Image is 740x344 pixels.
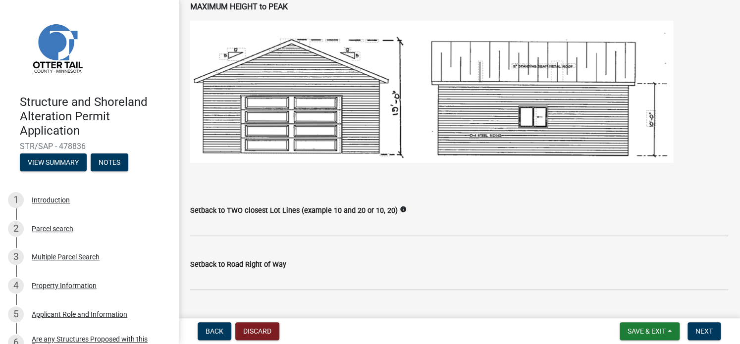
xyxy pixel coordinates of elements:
strong: MAXIMUM HEIGHT to PEAK [190,2,288,11]
span: STR/SAP - 478836 [20,142,159,151]
div: 2 [8,221,24,237]
div: 1 [8,192,24,208]
span: Back [206,327,223,335]
img: Otter Tail County, Minnesota [20,10,94,85]
div: Introduction [32,197,70,203]
span: Next [695,327,713,335]
button: Back [198,322,231,340]
button: Discard [235,322,279,340]
div: Multiple Parcel Search [32,253,100,260]
wm-modal-confirm: Notes [91,159,128,167]
div: Property Information [32,282,97,289]
div: 4 [8,278,24,294]
div: 3 [8,249,24,265]
span: Save & Exit [628,327,666,335]
button: Notes [91,153,128,171]
img: image_42e23c4b-ffdd-47ad-946e-070c62857ad5.png [190,21,673,163]
i: info [400,206,407,213]
div: Parcel search [32,225,73,232]
button: View Summary [20,153,87,171]
wm-modal-confirm: Summary [20,159,87,167]
div: Applicant Role and Information [32,311,127,318]
label: Setback to TWO closest Lot Lines (example 10 and 20 or 10, 20) [190,207,398,214]
button: Save & Exit [620,322,680,340]
label: Setback to Road Right of Way [190,261,286,268]
h4: Structure and Shoreland Alteration Permit Application [20,95,170,138]
div: 5 [8,306,24,322]
button: Next [687,322,721,340]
